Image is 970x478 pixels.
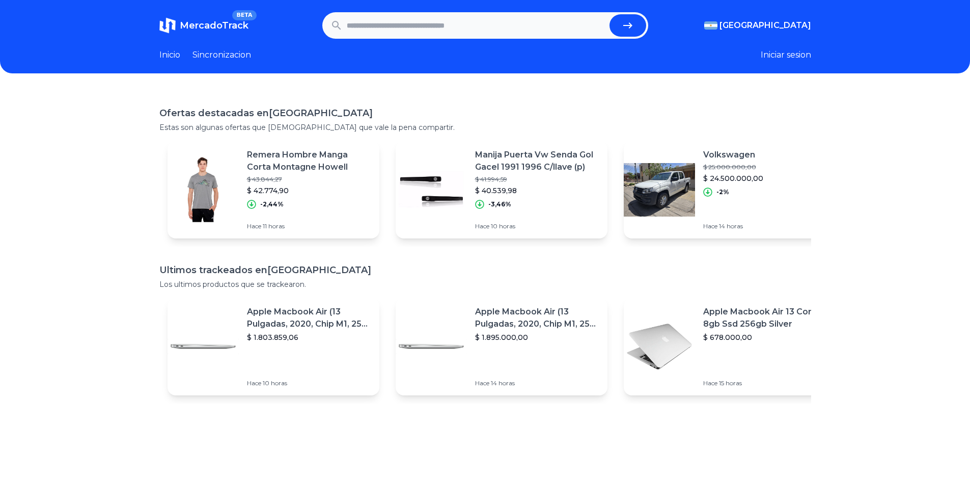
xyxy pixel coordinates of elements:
img: Featured image [396,154,467,225]
p: Apple Macbook Air (13 Pulgadas, 2020, Chip M1, 256 Gb De Ssd, 8 Gb De Ram) - Plata [475,306,599,330]
img: Featured image [396,311,467,382]
p: Apple Macbook Air (13 Pulgadas, 2020, Chip M1, 256 Gb De Ssd, 8 Gb De Ram) - Plata [247,306,371,330]
span: BETA [232,10,256,20]
p: Hace 11 horas [247,222,371,230]
h1: Ofertas destacadas en [GEOGRAPHIC_DATA] [159,106,811,120]
img: MercadoTrack [159,17,176,34]
p: Apple Macbook Air 13 Core I5 8gb Ssd 256gb Silver [703,306,827,330]
a: Sincronizacion [192,49,251,61]
p: $ 43.844,27 [247,175,371,183]
p: Estas son algunas ofertas que [DEMOGRAPHIC_DATA] que vale la pena compartir. [159,122,811,132]
p: Los ultimos productos que se trackearon. [159,279,811,289]
p: Volkswagen [703,149,763,161]
p: -2% [716,188,729,196]
a: Featured imageVolkswagen$ 25.000.000,00$ 24.500.000,00-2%Hace 14 horas [624,141,836,238]
button: Iniciar sesion [761,49,811,61]
a: Featured imageManija Puerta Vw Senda Gol Gacel 1991 1996 C/llave (p)$ 41.994,59$ 40.539,98-3,46%H... [396,141,607,238]
img: Featured image [624,154,695,225]
h1: Ultimos trackeados en [GEOGRAPHIC_DATA] [159,263,811,277]
img: Featured image [168,311,239,382]
p: Hace 10 horas [475,222,599,230]
a: Inicio [159,49,180,61]
a: Featured imageApple Macbook Air (13 Pulgadas, 2020, Chip M1, 256 Gb De Ssd, 8 Gb De Ram) - Plata$... [396,298,607,395]
img: Argentina [704,21,717,30]
p: Hace 14 horas [703,222,763,230]
p: -3,46% [488,200,511,208]
a: Featured imageApple Macbook Air 13 Core I5 8gb Ssd 256gb Silver$ 678.000,00Hace 15 horas [624,298,836,395]
p: Hace 15 horas [703,379,827,387]
p: $ 678.000,00 [703,332,827,342]
p: Manija Puerta Vw Senda Gol Gacel 1991 1996 C/llave (p) [475,149,599,173]
p: $ 41.994,59 [475,175,599,183]
p: $ 24.500.000,00 [703,173,763,183]
p: $ 42.774,90 [247,185,371,196]
button: [GEOGRAPHIC_DATA] [704,19,811,32]
p: Hace 14 horas [475,379,599,387]
p: Remera Hombre Manga Corta Montagne Howell [247,149,371,173]
p: $ 1.803.859,06 [247,332,371,342]
p: $ 40.539,98 [475,185,599,196]
a: Featured imageApple Macbook Air (13 Pulgadas, 2020, Chip M1, 256 Gb De Ssd, 8 Gb De Ram) - Plata$... [168,298,379,395]
a: Featured imageRemera Hombre Manga Corta Montagne Howell$ 43.844,27$ 42.774,90-2,44%Hace 11 horas [168,141,379,238]
p: Hace 10 horas [247,379,371,387]
p: $ 25.000.000,00 [703,163,763,171]
img: Featured image [624,311,695,382]
span: [GEOGRAPHIC_DATA] [719,19,811,32]
span: MercadoTrack [180,20,248,31]
p: -2,44% [260,200,284,208]
p: $ 1.895.000,00 [475,332,599,342]
a: MercadoTrackBETA [159,17,248,34]
img: Featured image [168,154,239,225]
